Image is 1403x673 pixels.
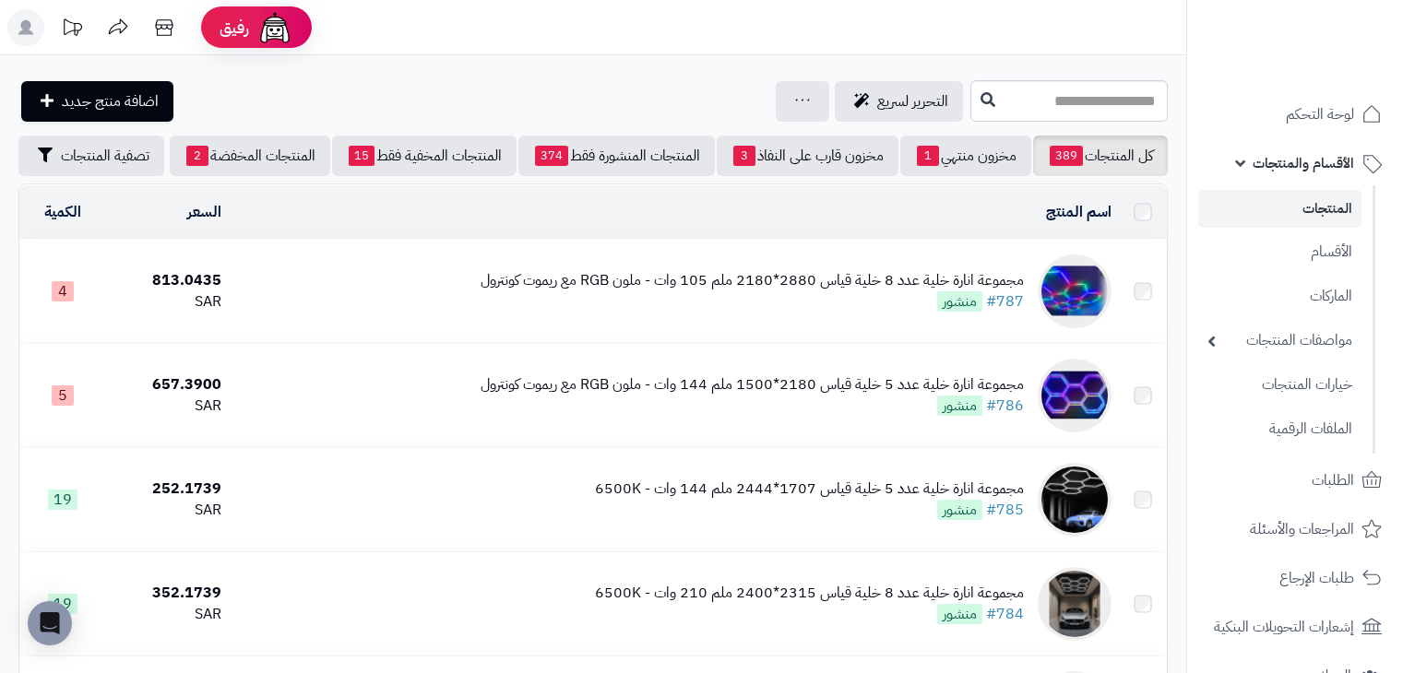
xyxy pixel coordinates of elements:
span: 374 [535,146,568,166]
a: #785 [986,499,1024,521]
span: تصفية المنتجات [61,145,149,167]
span: رفيق [220,17,249,39]
a: التحرير لسريع [835,81,963,122]
div: مجموعة انارة خلية عدد 5 خلية قياس 1707*2444 ملم 144 وات - 6500K [595,478,1024,500]
a: الملفات الرقمية [1198,409,1361,449]
span: 389 [1050,146,1083,166]
a: #784 [986,603,1024,625]
div: SAR [113,604,222,625]
span: منشور [937,291,982,312]
a: مخزون منتهي1 [900,136,1031,176]
a: الكمية [44,201,81,223]
div: مجموعة انارة خلية عدد 8 خلية قياس 2880*2180 ملم 105 وات - ملون RGB مع ريموت كونترول [481,270,1024,291]
a: #787 [986,290,1024,313]
div: SAR [113,396,222,417]
a: الماركات [1198,277,1361,316]
span: الأقسام والمنتجات [1253,150,1354,176]
button: تصفية المنتجات [18,136,164,176]
span: 4 [52,281,74,301]
a: المنتجات المخفضة2 [170,136,330,176]
span: لوحة التحكم [1286,101,1354,127]
span: منشور [937,500,982,520]
a: كل المنتجات389 [1033,136,1168,176]
span: الطلبات [1312,467,1354,493]
div: SAR [113,500,222,521]
a: اضافة منتج جديد [21,81,173,122]
a: لوحة التحكم [1198,92,1392,136]
a: المنتجات المنشورة فقط374 [518,136,715,176]
a: إشعارات التحويلات البنكية [1198,605,1392,649]
a: خيارات المنتجات [1198,365,1361,405]
a: المنتجات [1198,190,1361,228]
div: 252.1739 [113,478,222,500]
span: 3 [733,146,755,166]
span: منشور [937,604,982,624]
span: طلبات الإرجاع [1279,565,1354,591]
a: المنتجات المخفية فقط15 [332,136,517,176]
div: مجموعة انارة خلية عدد 5 خلية قياس 2180*1500 ملم 144 وات - ملون RGB مع ريموت كونترول [481,374,1024,396]
div: مجموعة انارة خلية عدد 8 خلية قياس 2315*2400 ملم 210 وات - 6500K [595,583,1024,604]
img: مجموعة انارة خلية عدد 5 خلية قياس 1707*2444 ملم 144 وات - 6500K [1038,463,1112,537]
span: 2 [186,146,208,166]
a: الأقسام [1198,232,1361,272]
div: 657.3900 [113,374,222,396]
a: مواصفات المنتجات [1198,321,1361,360]
div: 352.1739 [113,583,222,604]
a: مخزون قارب على النفاذ3 [717,136,898,176]
span: اضافة منتج جديد [62,90,159,112]
span: 19 [48,490,77,510]
span: 5 [52,385,74,406]
div: Open Intercom Messenger [28,601,72,645]
div: SAR [113,291,222,313]
span: منشور [937,396,982,416]
img: مجموعة انارة خلية عدد 8 خلية قياس 2880*2180 ملم 105 وات - ملون RGB مع ريموت كونترول [1038,254,1112,328]
a: تحديثات المنصة [49,9,95,51]
img: مجموعة انارة خلية عدد 8 خلية قياس 2315*2400 ملم 210 وات - 6500K [1038,567,1112,641]
img: ai-face.png [256,9,293,46]
span: 19 [48,594,77,614]
a: السعر [187,201,221,223]
a: #786 [986,395,1024,417]
img: مجموعة انارة خلية عدد 5 خلية قياس 2180*1500 ملم 144 وات - ملون RGB مع ريموت كونترول [1038,359,1112,432]
img: logo-2.png [1278,46,1385,85]
span: المراجعات والأسئلة [1250,516,1354,542]
a: طلبات الإرجاع [1198,556,1392,600]
div: 813.0435 [113,270,222,291]
span: التحرير لسريع [877,90,948,112]
a: اسم المنتج [1046,201,1112,223]
span: إشعارات التحويلات البنكية [1214,614,1354,640]
a: الطلبات [1198,458,1392,502]
a: المراجعات والأسئلة [1198,507,1392,551]
span: 15 [349,146,375,166]
span: 1 [917,146,939,166]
